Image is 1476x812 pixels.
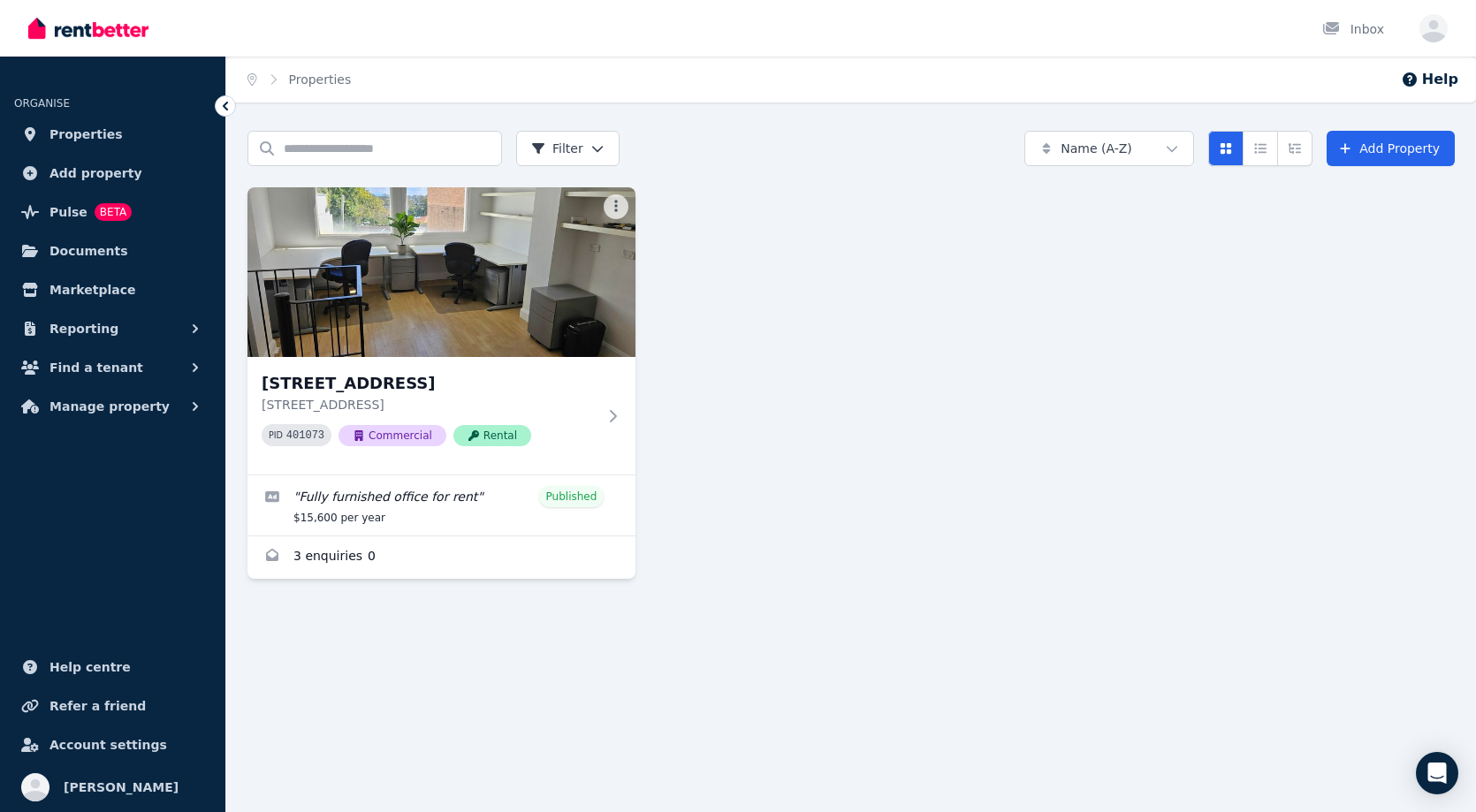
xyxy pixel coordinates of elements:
button: More options [604,194,628,219]
span: Account settings [49,734,167,755]
div: Inbox [1322,20,1384,38]
code: 401073 [286,429,324,442]
a: Account settings [14,727,211,763]
a: 1/276 Victoria Rd, Gladesville[STREET_ADDRESS][STREET_ADDRESS]PID 401073CommercialRental [247,187,635,474]
button: Find a tenant [14,350,211,385]
span: Refer a friend [49,695,146,717]
a: Properties [289,72,352,87]
span: Marketplace [49,279,135,300]
a: Add Property [1327,131,1455,166]
button: Card view [1208,131,1244,166]
span: Reporting [49,318,118,339]
small: PID [269,430,283,440]
span: BETA [95,203,132,221]
span: Commercial [339,425,446,446]
button: Manage property [14,389,211,424]
span: Find a tenant [49,357,143,378]
button: Help [1401,69,1458,90]
nav: Breadcrumb [226,57,372,102]
a: Documents [14,233,211,269]
a: Refer a friend [14,688,211,724]
a: Enquiries for 1/276 Victoria Rd, Gladesville [247,536,635,579]
h3: [STREET_ADDRESS] [262,371,597,396]
button: Compact list view [1243,131,1278,166]
span: Rental [453,425,531,446]
span: Name (A-Z) [1061,140,1132,157]
img: 1/276 Victoria Rd, Gladesville [247,187,635,357]
span: Documents [49,240,128,262]
a: Help centre [14,649,211,685]
span: Pulse [49,201,87,223]
span: ORGANISE [14,97,70,110]
button: Filter [516,131,620,166]
span: Properties [49,124,123,145]
span: Manage property [49,396,170,417]
img: RentBetter [28,15,148,42]
div: Open Intercom Messenger [1416,752,1458,794]
a: Edit listing: Fully furnished office for rent [247,475,635,535]
button: Name (A-Z) [1024,131,1194,166]
span: Filter [531,140,583,157]
a: Add property [14,156,211,191]
button: Expanded list view [1277,131,1312,166]
a: Properties [14,117,211,152]
p: [STREET_ADDRESS] [262,396,597,414]
span: Add property [49,163,142,184]
div: View options [1208,131,1312,166]
span: Help centre [49,656,131,678]
a: Marketplace [14,272,211,307]
a: PulseBETA [14,194,211,230]
button: Reporting [14,311,211,346]
span: [PERSON_NAME] [64,777,179,798]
